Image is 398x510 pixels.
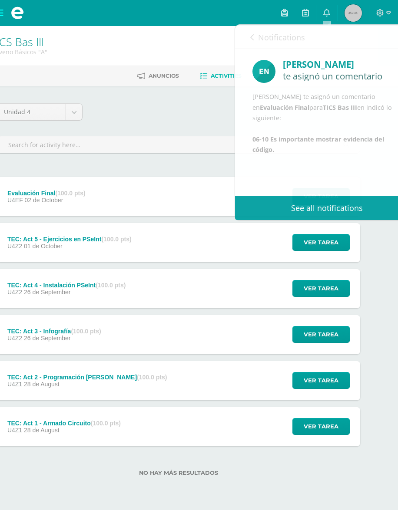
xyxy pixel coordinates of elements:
b: TICS Bas III [323,103,357,112]
span: U4EF [7,197,23,204]
span: Activities [211,72,242,79]
span: Ver tarea [304,372,338,388]
span: Ver tarea [304,280,338,296]
span: U4Z2 [7,289,22,296]
button: Ver tarea [292,326,350,343]
span: 28 de August [24,427,60,434]
div: TEC: Act 2 - Programación [PERSON_NAME] [7,374,167,381]
div: TEC: Act 4 - Instalación PSeInt [7,282,126,289]
img: 311c1656b3fc0a90904346beb75f9961.png [252,60,275,83]
span: Unidad 4 [4,104,59,120]
span: U4Z1 [7,427,22,434]
strong: (100.0 pts) [101,236,131,243]
a: Activities [200,69,242,83]
div: TEC: Act 1 - Armado Circuito [7,420,121,427]
span: 28 de August [24,381,60,388]
span: 26 de September [24,335,70,342]
strong: (100.0 pts) [137,374,167,381]
span: U4Z2 [7,335,22,342]
span: Notifications [258,32,305,43]
span: 02 de October [25,197,63,204]
div: Evaluación Final [7,190,86,197]
span: Ver tarea [304,418,338,434]
strong: (100.0 pts) [96,282,126,289]
span: U4Z1 [7,381,22,388]
span: 26 de September [24,289,70,296]
button: Ver tarea [292,418,350,435]
strong: (100.0 pts) [71,328,101,335]
b: Evaluación Final [260,103,309,112]
button: Ver tarea [292,372,350,389]
div: TEC: Act 5 - Ejercicios en PSeInt [7,236,132,243]
img: 45x45 [345,4,362,22]
strong: (100.0 pts) [91,420,121,427]
span: 01 de October [24,243,63,250]
b: 06-10 Es importante mostrar evidencia del código. [252,135,384,154]
a: Anuncios [137,69,179,83]
div: TEC: Act 3 - Infografía [7,328,101,335]
span: U4Z2 [7,243,22,250]
button: Ver tarea [292,234,350,251]
span: Anuncios [149,72,179,79]
span: Ver tarea [304,234,338,250]
button: Ver tarea [292,280,350,297]
span: Ver tarea [304,326,338,342]
strong: (100.0 pts) [55,190,85,197]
